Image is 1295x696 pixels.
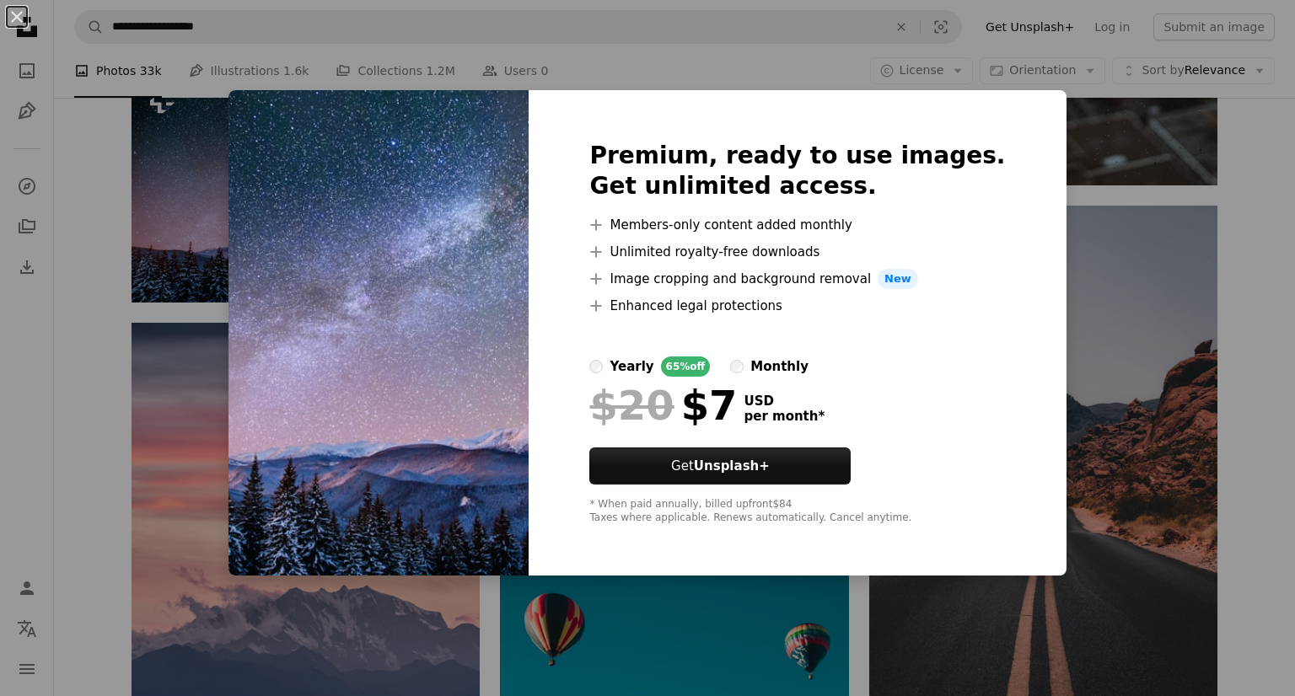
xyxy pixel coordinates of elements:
[744,394,825,409] span: USD
[589,360,603,373] input: yearly65%off
[589,447,851,485] button: GetUnsplash+
[589,383,737,427] div: $7
[750,356,809,377] div: monthly
[589,215,1005,235] li: Members-only content added monthly
[589,269,1005,289] li: Image cropping and background removal
[228,90,529,576] img: premium_photo-1661277679965-9db1104e890f
[661,356,711,377] div: 65% off
[744,409,825,424] span: per month *
[694,458,770,474] strong: Unsplash+
[610,356,653,377] div: yearly
[730,360,744,373] input: monthly
[878,269,918,289] span: New
[589,242,1005,262] li: Unlimited royalty-free downloads
[589,498,1005,525] div: * When paid annually, billed upfront $84 Taxes where applicable. Renews automatically. Cancel any...
[589,296,1005,316] li: Enhanced legal protections
[589,383,674,427] span: $20
[589,141,1005,201] h2: Premium, ready to use images. Get unlimited access.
